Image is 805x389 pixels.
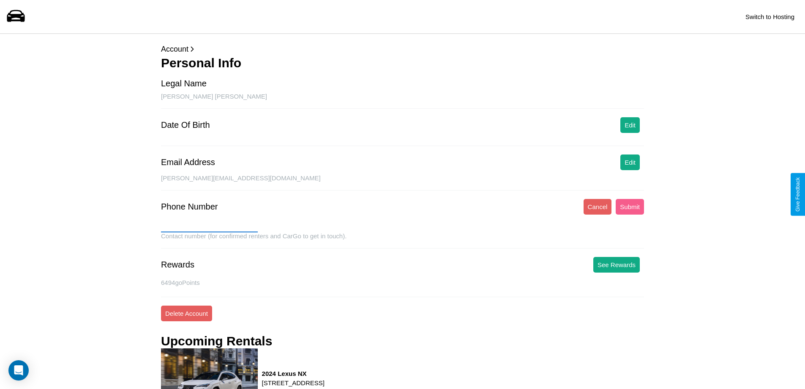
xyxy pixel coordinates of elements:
div: Open Intercom Messenger [8,360,29,381]
button: Submit [616,199,644,215]
button: Switch to Hosting [741,9,799,25]
button: Edit [620,154,640,170]
div: Date Of Birth [161,120,210,130]
div: Contact number (for confirmed renters and CarGo to get in touch). [161,232,644,248]
p: 6494 goPoints [161,277,644,288]
h3: Personal Info [161,56,644,70]
button: See Rewards [593,257,640,273]
div: Email Address [161,157,215,167]
p: [STREET_ADDRESS] [262,377,325,389]
div: Legal Name [161,79,207,88]
button: Edit [620,117,640,133]
div: Rewards [161,260,194,270]
h3: 2024 Lexus NX [262,370,325,377]
h3: Upcoming Rentals [161,334,272,348]
div: [PERSON_NAME] [PERSON_NAME] [161,93,644,109]
button: Delete Account [161,306,212,321]
div: Give Feedback [795,177,801,212]
button: Cancel [584,199,612,215]
div: Phone Number [161,202,218,212]
p: Account [161,42,644,56]
div: [PERSON_NAME][EMAIL_ADDRESS][DOMAIN_NAME] [161,174,644,190]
